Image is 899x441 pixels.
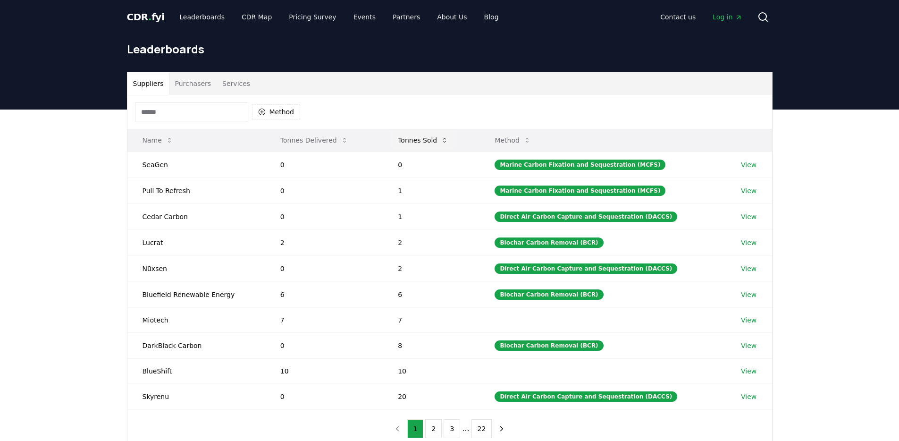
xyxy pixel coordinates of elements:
td: 0 [265,383,383,409]
td: BlueShift [127,358,265,383]
td: Nūxsen [127,255,265,281]
td: 10 [383,358,479,383]
td: Pull To Refresh [127,178,265,204]
div: Marine Carbon Fixation and Sequestration (MCFS) [495,160,665,170]
td: 2 [383,229,479,255]
button: Tonnes Delivered [273,131,356,150]
button: Purchasers [169,72,217,95]
li: ... [462,423,469,434]
button: Method [252,104,301,119]
a: Pricing Survey [281,8,344,25]
td: DarkBlack Carbon [127,332,265,358]
td: 0 [265,255,383,281]
td: Miotech [127,307,265,332]
span: Log in [713,12,742,22]
td: 2 [265,229,383,255]
button: 3 [444,419,460,438]
a: CDR.fyi [127,10,165,24]
button: Suppliers [127,72,169,95]
button: 22 [471,419,492,438]
td: 0 [265,152,383,178]
div: Direct Air Carbon Capture and Sequestration (DACCS) [495,212,677,222]
a: View [741,366,756,376]
h1: Leaderboards [127,42,773,57]
button: 1 [407,419,424,438]
a: View [741,212,756,221]
button: Tonnes Sold [390,131,456,150]
td: 0 [265,332,383,358]
td: Skyrenu [127,383,265,409]
a: Partners [385,8,428,25]
td: 6 [383,281,479,307]
td: Lucrat [127,229,265,255]
a: Contact us [653,8,703,25]
td: 10 [265,358,383,383]
a: View [741,315,756,325]
td: 7 [265,307,383,332]
a: View [741,160,756,170]
td: 0 [265,178,383,204]
a: View [741,341,756,350]
a: Events [346,8,383,25]
div: Marine Carbon Fixation and Sequestration (MCFS) [495,186,665,196]
td: 7 [383,307,479,332]
td: 2 [383,255,479,281]
td: 6 [265,281,383,307]
div: Direct Air Carbon Capture and Sequestration (DACCS) [495,263,677,274]
td: 0 [383,152,479,178]
td: 1 [383,204,479,229]
div: Direct Air Carbon Capture and Sequestration (DACCS) [495,391,677,402]
span: CDR fyi [127,11,165,23]
a: View [741,238,756,247]
td: Bluefield Renewable Energy [127,281,265,307]
button: Services [217,72,256,95]
td: 1 [383,178,479,204]
td: 0 [265,204,383,229]
button: Name [135,131,181,150]
a: View [741,264,756,273]
a: View [741,392,756,401]
td: SeaGen [127,152,265,178]
button: Method [487,131,538,150]
a: Leaderboards [172,8,232,25]
button: 2 [425,419,442,438]
div: Biochar Carbon Removal (BCR) [495,237,603,248]
div: Biochar Carbon Removal (BCR) [495,289,603,300]
td: 20 [383,383,479,409]
td: 8 [383,332,479,358]
a: Blog [477,8,506,25]
div: Biochar Carbon Removal (BCR) [495,340,603,351]
a: View [741,290,756,299]
a: View [741,186,756,195]
a: Log in [705,8,749,25]
td: Cedar Carbon [127,204,265,229]
a: CDR Map [234,8,279,25]
nav: Main [172,8,506,25]
span: . [148,11,151,23]
nav: Main [653,8,749,25]
button: next page [494,419,510,438]
a: About Us [429,8,474,25]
